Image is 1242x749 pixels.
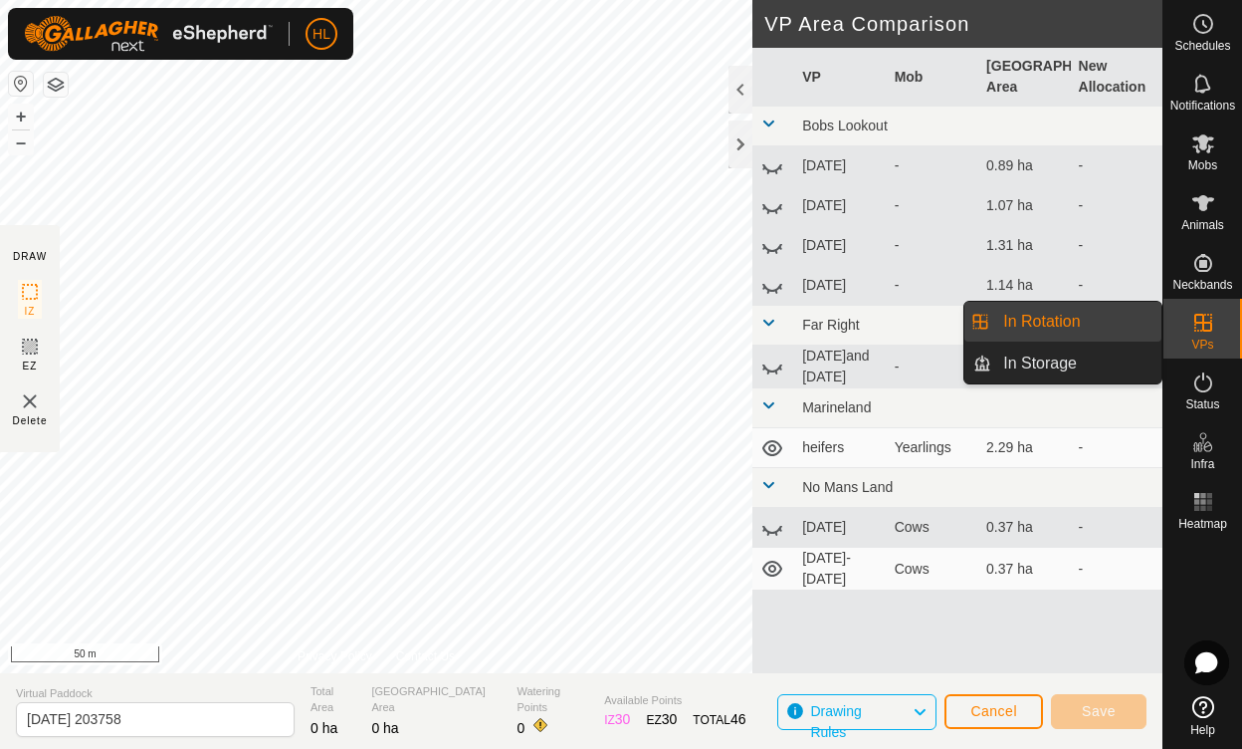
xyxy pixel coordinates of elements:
a: Help [1163,688,1242,744]
span: Drawing Rules [810,703,861,740]
div: TOTAL [693,709,745,730]
span: 0 ha [371,720,398,736]
td: 0.37 ha [978,548,1070,591]
span: Heatmap [1178,518,1227,530]
th: [GEOGRAPHIC_DATA] Area [978,48,1070,107]
td: - [1071,266,1162,306]
div: - [895,275,970,296]
span: [GEOGRAPHIC_DATA] Area [371,683,501,716]
span: Neckbands [1172,279,1232,291]
span: Cancel [970,703,1017,719]
td: heifers [794,428,886,468]
td: 1.14 ha [978,266,1070,306]
span: No Mans Land [802,479,893,495]
span: 30 [662,711,678,727]
span: Marineland [802,399,871,415]
span: 0 [517,720,524,736]
a: Privacy Policy [298,647,372,665]
div: Cows [895,559,970,580]
li: In Storage [964,344,1161,383]
td: [DATE] [794,226,886,266]
img: VP [18,389,42,413]
span: Watering Points [517,683,588,716]
span: Bobs Lookout [802,118,888,133]
a: Contact Us [396,647,455,665]
span: Mobs [1188,159,1217,171]
span: HL [312,24,330,45]
button: – [9,130,33,154]
td: [DATE] [794,186,886,226]
td: [DATE] [794,146,886,186]
h2: VP Area Comparison [764,12,1162,36]
div: EZ [646,709,677,730]
div: DRAW [13,249,47,264]
span: 46 [730,711,746,727]
span: Far Right [802,317,860,333]
div: Cows [895,517,970,538]
span: Schedules [1174,40,1230,52]
span: Infra [1190,458,1214,470]
td: - [1071,548,1162,591]
span: 0 ha [310,720,337,736]
div: - [895,357,970,377]
span: Animals [1181,219,1224,231]
td: [DATE] [794,508,886,548]
td: 2.29 ha [978,428,1070,468]
td: - [1071,226,1162,266]
span: Virtual Paddock [16,685,295,702]
td: - [1071,508,1162,548]
span: Help [1190,724,1215,736]
a: In Storage [991,344,1161,383]
span: Notifications [1170,100,1235,112]
button: Reset Map [9,72,33,96]
td: - [1071,428,1162,468]
li: In Rotation [964,302,1161,342]
span: Available Points [604,692,745,709]
div: IZ [604,709,630,730]
td: [DATE] [794,266,886,306]
div: - [895,195,970,216]
button: Save [1051,694,1146,729]
button: Cancel [944,694,1043,729]
th: VP [794,48,886,107]
span: Delete [13,413,48,428]
div: Yearlings [895,437,970,458]
span: EZ [23,359,38,374]
span: In Storage [1003,352,1077,375]
span: Status [1185,398,1219,410]
td: - [1071,186,1162,226]
th: New Allocation [1071,48,1162,107]
a: In Rotation [991,302,1161,342]
div: - [895,155,970,176]
span: In Rotation [1003,310,1080,334]
td: - [1071,146,1162,186]
td: 1.07 ha [978,186,1070,226]
button: + [9,105,33,128]
span: VPs [1191,339,1213,351]
td: [DATE]-[DATE] [794,548,886,591]
span: Total Area [310,683,355,716]
span: IZ [25,304,36,319]
span: Save [1082,703,1116,719]
td: 1.31 ha [978,226,1070,266]
td: 0.37 ha [978,508,1070,548]
th: Mob [887,48,978,107]
img: Gallagher Logo [24,16,273,52]
td: [DATE]and [DATE] [794,346,886,388]
button: Map Layers [44,73,68,97]
td: 0.89 ha [978,146,1070,186]
div: - [895,235,970,256]
span: 30 [615,711,631,727]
